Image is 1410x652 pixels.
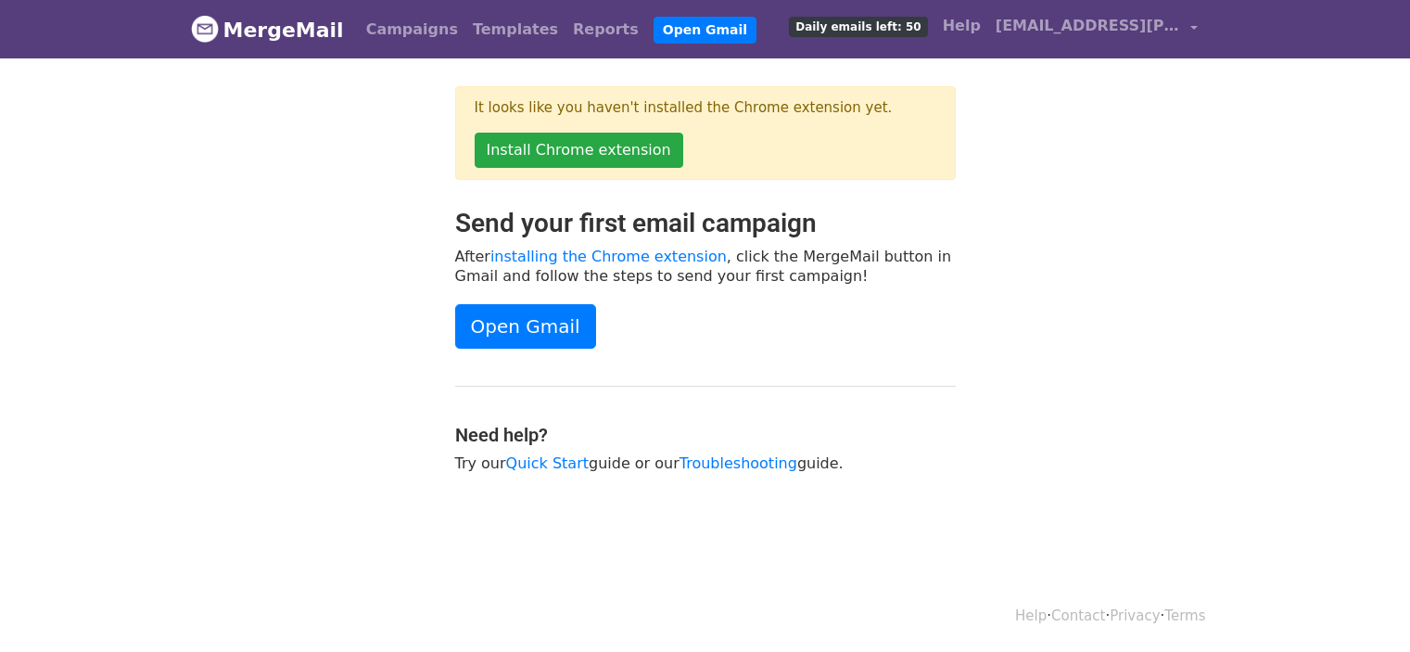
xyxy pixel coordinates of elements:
[680,454,797,472] a: Troubleshooting
[359,11,465,48] a: Campaigns
[935,7,988,45] a: Help
[506,454,589,472] a: Quick Start
[191,10,344,49] a: MergeMail
[1015,607,1047,624] a: Help
[654,17,756,44] a: Open Gmail
[465,11,565,48] a: Templates
[1164,607,1205,624] a: Terms
[490,248,727,265] a: installing the Chrome extension
[191,15,219,43] img: MergeMail logo
[1051,607,1105,624] a: Contact
[455,454,956,473] p: Try our guide or our guide.
[475,133,683,168] a: Install Chrome extension
[996,15,1181,37] span: [EMAIL_ADDRESS][PERSON_NAME][DOMAIN_NAME]
[1110,607,1160,624] a: Privacy
[455,208,956,239] h2: Send your first email campaign
[988,7,1205,51] a: [EMAIL_ADDRESS][PERSON_NAME][DOMAIN_NAME]
[475,98,936,118] p: It looks like you haven't installed the Chrome extension yet.
[455,424,956,446] h4: Need help?
[455,247,956,286] p: After , click the MergeMail button in Gmail and follow the steps to send your first campaign!
[455,304,596,349] a: Open Gmail
[781,7,934,45] a: Daily emails left: 50
[565,11,646,48] a: Reports
[789,17,927,37] span: Daily emails left: 50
